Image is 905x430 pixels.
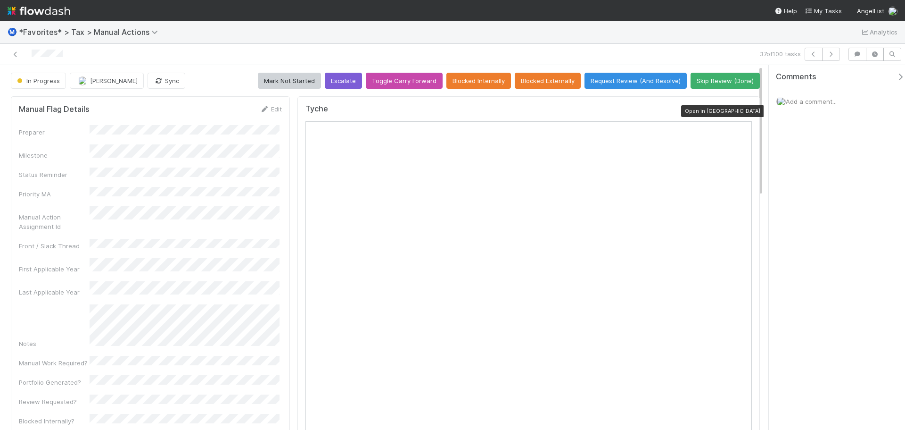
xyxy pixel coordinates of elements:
[8,28,17,36] span: Ⓜ️
[691,73,760,89] button: Skip Review (Done)
[260,105,282,113] a: Edit
[148,73,185,89] button: Sync
[19,264,90,274] div: First Applicable Year
[857,7,884,15] span: AngelList
[515,73,581,89] button: Blocked Externally
[19,27,163,37] span: *Favorites* > Tax > Manual Actions
[19,241,90,251] div: Front / Slack Thread
[446,73,511,89] button: Blocked Internally
[805,6,842,16] a: My Tasks
[8,3,70,19] img: logo-inverted-e16ddd16eac7371096b0.svg
[805,7,842,15] span: My Tasks
[19,378,90,387] div: Portfolio Generated?
[70,73,144,89] button: [PERSON_NAME]
[366,73,443,89] button: Toggle Carry Forward
[774,6,797,16] div: Help
[19,151,90,160] div: Milestone
[19,416,90,426] div: Blocked Internally?
[19,397,90,406] div: Review Requested?
[786,98,837,105] span: Add a comment...
[325,73,362,89] button: Escalate
[19,358,90,368] div: Manual Work Required?
[19,127,90,137] div: Preparer
[19,339,90,348] div: Notes
[19,105,90,114] h5: Manual Flag Details
[888,7,897,16] img: avatar_cfa6ccaa-c7d9-46b3-b608-2ec56ecf97ad.png
[78,76,87,85] img: avatar_cfa6ccaa-c7d9-46b3-b608-2ec56ecf97ad.png
[860,26,897,38] a: Analytics
[19,212,90,231] div: Manual Action Assignment Id
[776,72,816,82] span: Comments
[584,73,687,89] button: Request Review (And Resolve)
[90,77,138,84] span: [PERSON_NAME]
[19,287,90,297] div: Last Applicable Year
[305,104,328,114] h5: Tyche
[776,97,786,106] img: avatar_cfa6ccaa-c7d9-46b3-b608-2ec56ecf97ad.png
[19,189,90,199] div: Priority MA
[19,170,90,179] div: Status Reminder
[760,49,801,59] span: 37 of 100 tasks
[258,73,321,89] button: Mark Not Started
